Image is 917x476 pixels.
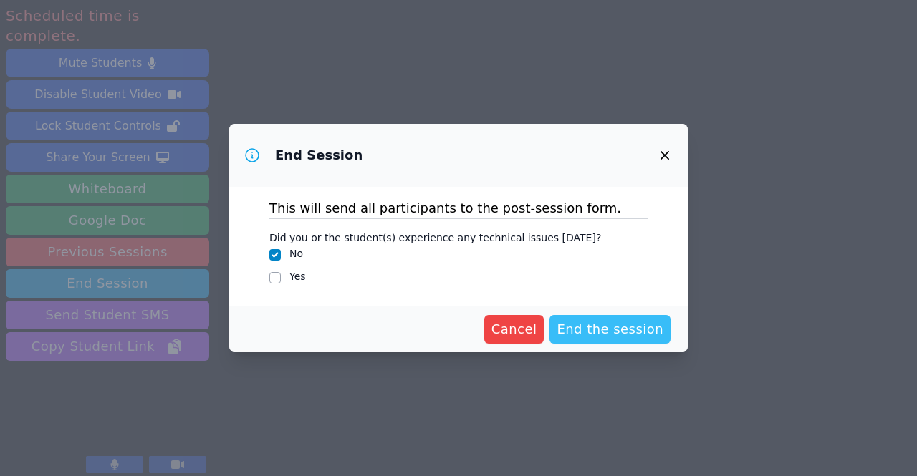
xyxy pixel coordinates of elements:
label: No [289,248,303,259]
p: This will send all participants to the post-session form. [269,198,648,218]
button: End the session [549,315,671,344]
h3: End Session [275,147,363,164]
span: End the session [557,319,663,339]
button: Cancel [484,315,544,344]
span: Cancel [491,319,537,339]
label: Yes [289,271,306,282]
legend: Did you or the student(s) experience any technical issues [DATE]? [269,225,601,246]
